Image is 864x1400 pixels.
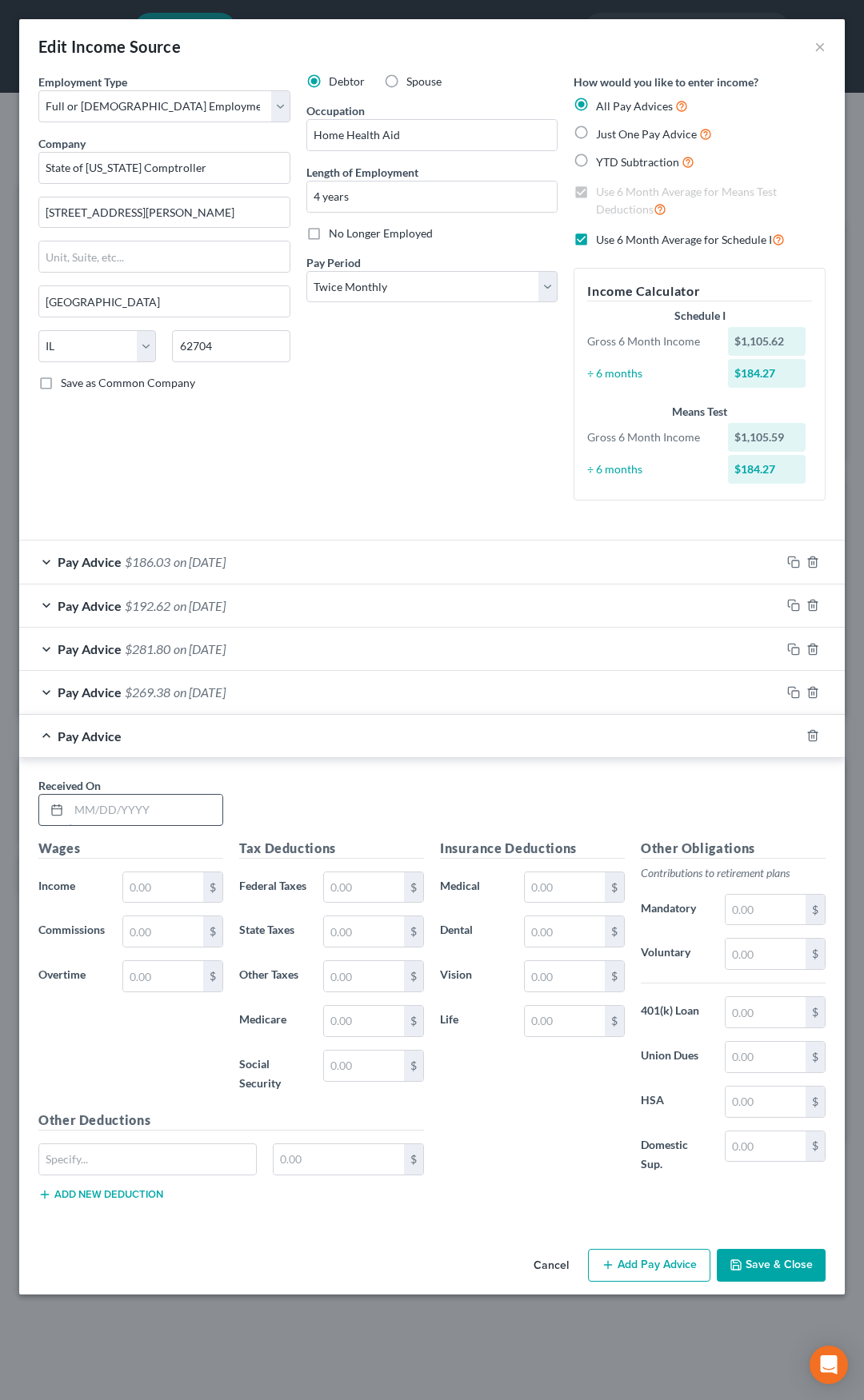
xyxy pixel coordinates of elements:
[306,102,365,119] label: Occupation
[69,795,222,825] input: MM/DD/YYYY
[123,916,203,947] input: 0.00
[38,1111,424,1131] h5: Other Deductions
[125,684,170,700] span: $269.38
[329,226,433,240] span: No Longer Employed
[633,1086,717,1118] label: HSA
[605,916,624,947] div: $
[324,872,404,903] input: 0.00
[404,1051,423,1081] div: $
[726,1131,806,1162] input: 0.00
[525,961,605,991] input: 0.00
[641,839,826,859] h5: Other Obligations
[58,641,122,656] span: Pay Advice
[810,1346,848,1384] div: Open Intercom Messenger
[39,241,290,272] input: Unit, Suite, etc...
[605,1006,624,1036] div: $
[596,155,679,169] span: YTD Subtraction
[432,872,516,903] label: Medical
[324,1051,404,1081] input: 0.00
[633,1041,717,1073] label: Union Dues
[587,404,812,420] div: Means Test
[596,233,772,246] span: Use 6 Month Average for Schedule I
[404,872,423,903] div: $
[231,1050,315,1098] label: Social Security
[641,865,826,881] p: Contributions to retirement plans
[587,308,812,324] div: Schedule I
[324,1006,404,1036] input: 0.00
[30,915,114,947] label: Commissions
[404,916,423,947] div: $
[806,939,825,969] div: $
[38,879,75,892] span: Income
[324,916,404,947] input: 0.00
[525,1006,605,1036] input: 0.00
[728,455,806,484] div: $184.27
[806,895,825,925] div: $
[525,872,605,903] input: 0.00
[579,461,719,477] div: ÷ 6 months
[806,1042,825,1072] div: $
[174,554,226,569] span: on [DATE]
[521,1250,582,1282] button: Cancel
[605,961,624,991] div: $
[806,1087,825,1117] div: $
[579,429,719,445] div: Gross 6 Month Income
[58,554,122,569] span: Pay Advice
[125,554,170,569] span: $186.03
[307,120,558,150] input: --
[726,939,806,969] input: 0.00
[174,598,226,613] span: on [DATE]
[231,960,315,992] label: Other Taxes
[728,423,806,452] div: $1,105.59
[58,684,122,700] span: Pay Advice
[404,1144,423,1175] div: $
[39,197,290,228] input: Enter address...
[61,376,195,389] span: Save as Common Company
[329,74,365,88] span: Debtor
[38,779,101,792] span: Received On
[596,185,777,216] span: Use 6 Month Average for Means Test Deductions
[633,894,717,926] label: Mandatory
[58,598,122,613] span: Pay Advice
[726,895,806,925] input: 0.00
[38,137,86,150] span: Company
[728,327,806,356] div: $1,105.62
[38,75,127,89] span: Employment Type
[306,256,361,269] span: Pay Period
[726,1087,806,1117] input: 0.00
[717,1249,826,1282] button: Save & Close
[574,74,758,90] label: How would you like to enter income?
[274,1144,404,1175] input: 0.00
[633,1131,717,1179] label: Domestic Sup.
[806,997,825,1027] div: $
[38,35,181,58] div: Edit Income Source
[726,997,806,1027] input: 0.00
[231,915,315,947] label: State Taxes
[406,74,442,88] span: Spouse
[203,961,222,991] div: $
[125,598,170,613] span: $192.62
[579,333,719,349] div: Gross 6 Month Income
[587,281,812,301] h5: Income Calculator
[596,99,673,113] span: All Pay Advices
[726,1042,806,1072] input: 0.00
[39,1144,256,1175] input: Specify...
[306,164,418,181] label: Length of Employment
[125,641,170,656] span: $281.80
[39,286,290,317] input: Enter city...
[123,872,203,903] input: 0.00
[38,1188,163,1201] button: Add new deduction
[174,684,226,700] span: on [DATE]
[172,330,290,362] input: Enter zip...
[525,916,605,947] input: 0.00
[38,839,223,859] h5: Wages
[605,872,624,903] div: $
[203,872,222,903] div: $
[174,641,226,656] span: on [DATE]
[633,996,717,1028] label: 401(k) Loan
[432,960,516,992] label: Vision
[123,961,203,991] input: 0.00
[307,181,558,212] input: ex: 2 years
[231,872,315,903] label: Federal Taxes
[440,839,625,859] h5: Insurance Deductions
